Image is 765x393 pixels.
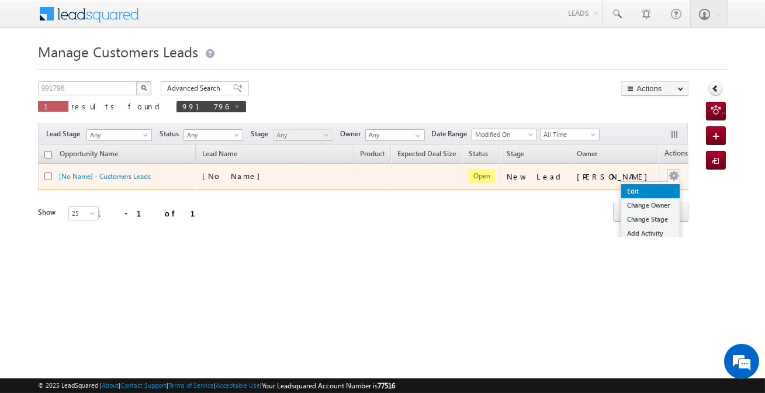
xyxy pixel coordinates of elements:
[613,202,635,222] span: prev
[182,101,229,111] span: 991796
[251,129,273,139] span: Stage
[273,129,333,141] a: Any
[431,129,472,139] span: Date Range
[202,171,266,181] span: [No Name]
[167,83,224,94] span: Advanced Search
[409,130,424,142] a: Show All Items
[577,149,597,158] span: Owner
[38,380,395,391] span: © 2025 LeadSquared | | | | |
[184,129,243,141] a: Any
[68,206,99,220] a: 25
[621,81,688,96] button: Actions
[60,149,118,158] span: Opportunity Name
[54,147,124,163] a: Opportunity Name
[69,208,100,219] span: 25
[168,381,214,389] a: Terms of Service
[621,212,680,226] a: Change Stage
[141,85,147,91] img: Search
[184,130,240,140] span: Any
[378,381,395,390] span: 77516
[360,149,385,158] span: Product
[621,184,680,198] a: Edit
[86,129,152,141] a: Any
[469,169,495,183] span: Open
[621,198,680,212] a: Change Owner
[577,171,653,182] div: [PERSON_NAME]
[541,129,596,140] span: All Time
[15,108,213,297] textarea: Type your message and hit 'Enter'
[159,306,212,322] em: Start Chat
[96,206,209,220] div: 1 - 1 of 1
[340,129,365,139] span: Owner
[392,147,462,163] a: Expected Deal Size
[216,381,260,389] a: Acceptable Use
[463,147,494,163] a: Status
[621,226,680,240] a: Add Activity
[59,172,151,181] a: [No Name] - Customers Leads
[44,151,52,158] input: Check all records
[659,147,694,162] span: Actions
[613,203,635,222] a: prev
[196,147,243,163] span: Lead Name
[71,101,164,111] span: results found
[38,42,198,61] span: Manage Customers Leads
[102,381,119,389] a: About
[44,101,63,111] span: 1
[507,149,524,158] span: Stage
[262,381,395,390] span: Your Leadsquared Account Number is
[365,129,425,141] input: Type to Search
[397,149,456,158] span: Expected Deal Size
[501,147,530,163] a: Stage
[160,129,184,139] span: Status
[472,129,537,140] a: Modified On
[192,6,220,34] div: Minimize live chat window
[472,129,533,140] span: Modified On
[38,207,59,218] div: Show
[87,130,148,140] span: Any
[120,381,167,389] a: Contact Support
[61,61,196,77] div: Chat with us now
[46,129,85,139] span: Lead Stage
[507,171,565,182] div: New Lead
[274,130,329,140] span: Any
[540,129,600,140] a: All Time
[20,61,49,77] img: d_60004797649_company_0_60004797649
